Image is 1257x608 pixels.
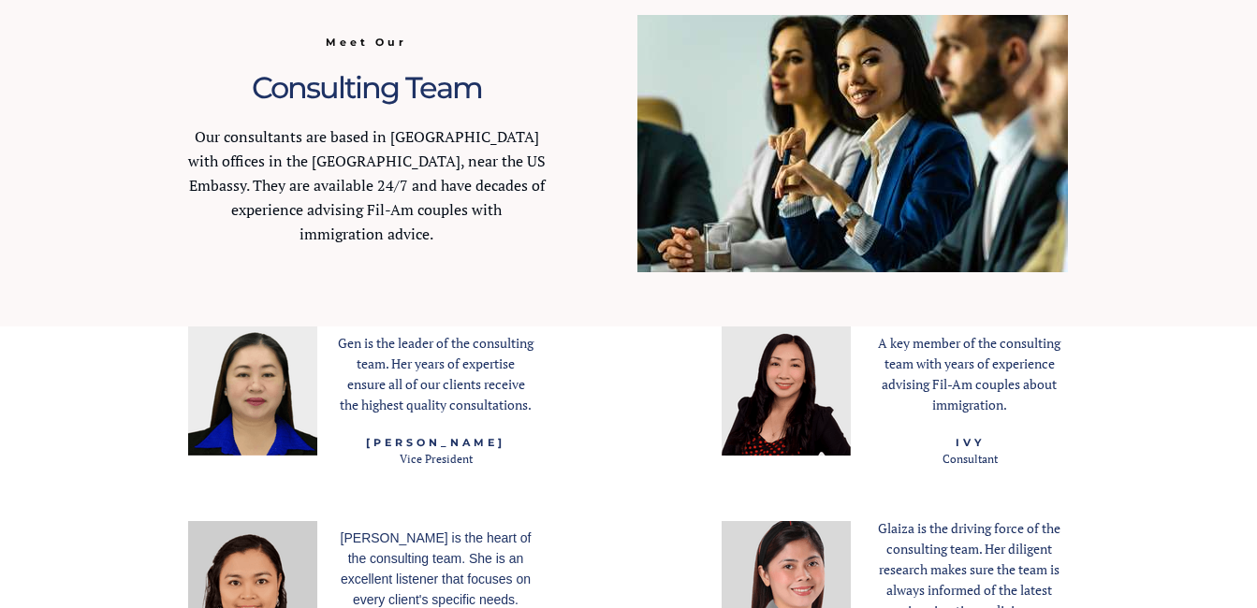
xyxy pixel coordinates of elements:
[943,452,998,466] span: Consultant
[252,69,482,106] span: Consulting Team
[956,436,985,449] span: IVY
[400,452,473,466] span: Vice President
[338,334,533,413] span: Gen is the leader of the consulting team. Her years of expertise ensure all of our clients receiv...
[326,36,407,49] span: Meet Our
[878,334,1060,413] span: A key member of the consulting team with years of experience advising Fil-Am couples about immigr...
[366,436,505,449] span: [PERSON_NAME]
[188,126,546,244] span: Our consultants are based in [GEOGRAPHIC_DATA] with offices in the [GEOGRAPHIC_DATA], near the US...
